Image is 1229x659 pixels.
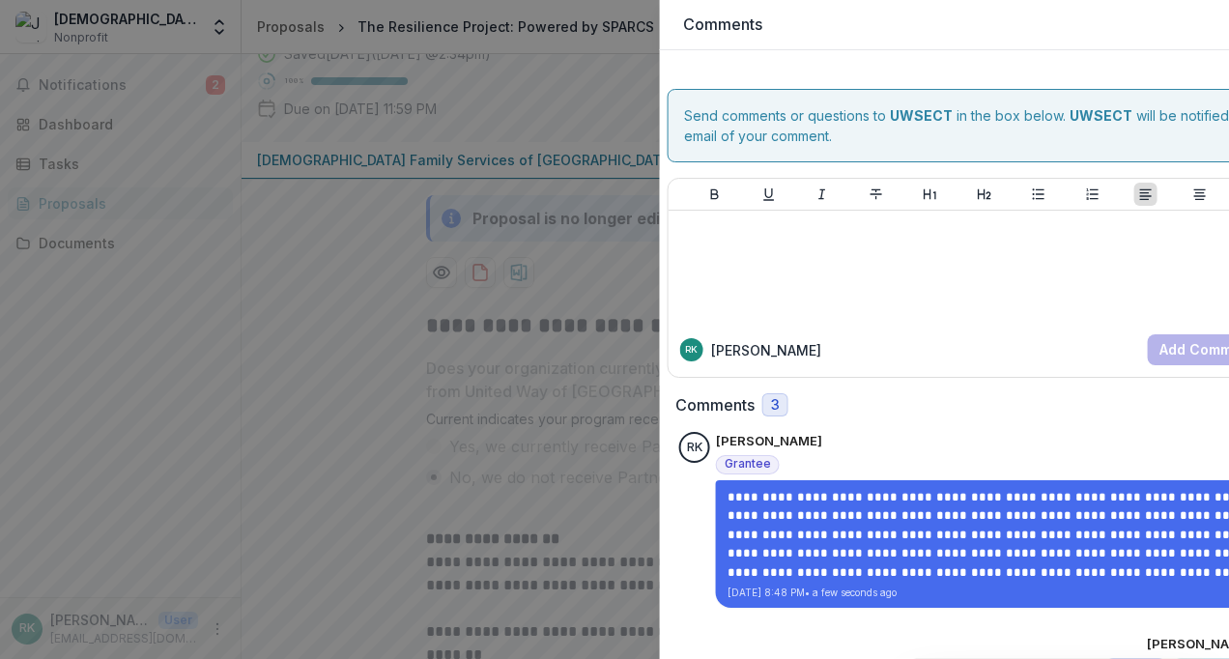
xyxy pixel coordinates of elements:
span: Grantee [725,457,771,471]
button: Bold [702,183,726,206]
strong: UWSECT [1070,107,1132,124]
button: Heading 1 [919,183,942,206]
div: Rachel Kornfeld [685,345,698,355]
strong: UWSECT [890,107,953,124]
span: 3 [771,397,780,414]
h2: Comments [675,396,755,415]
button: Italicize [811,183,834,206]
button: Align Center [1188,183,1212,206]
button: Strike [865,183,888,206]
button: Bullet List [1026,183,1049,206]
button: Ordered List [1080,183,1103,206]
button: Underline [757,183,780,206]
div: Rachel Kornfeld [687,442,702,454]
p: [PERSON_NAME] [711,340,821,360]
p: [PERSON_NAME] [716,432,822,451]
button: Heading 2 [973,183,996,206]
button: Align Left [1134,183,1158,206]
